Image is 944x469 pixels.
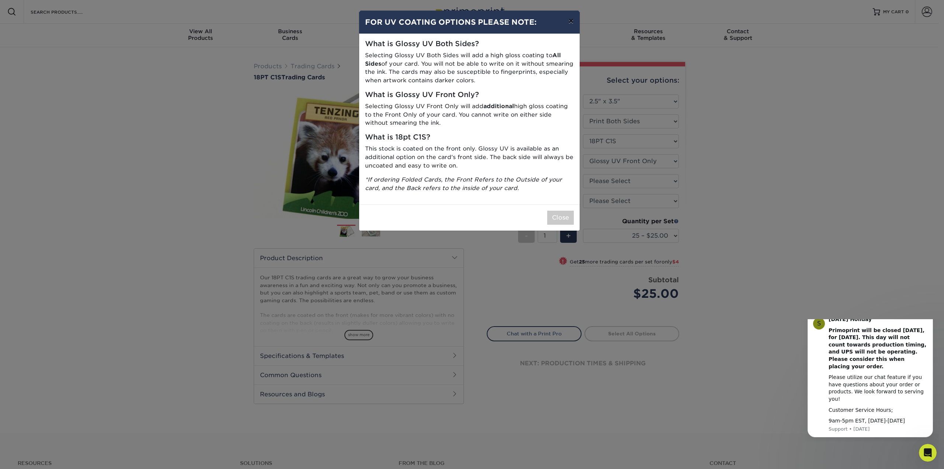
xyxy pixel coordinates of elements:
iframe: Intercom live chat [919,444,937,462]
div: Please utilize our chat feature if you have questions about your order or products. We look forwa... [32,55,131,83]
p: Selecting Glossy UV Both Sides will add a high gloss coating to of your card. You will not be abl... [365,51,574,85]
b: Primoprint will be closed [DATE], for [DATE]. This day will not count towards production timing, ... [32,8,130,50]
div: Customer Service Hours; [32,87,131,95]
h5: What is Glossy UV Front Only? [365,91,574,99]
p: Message from Support, sent 1w ago [32,107,131,113]
button: Close [547,211,574,225]
strong: additional [483,103,514,110]
p: This stock is coated on the front only. Glossy UV is available as an additional option on the car... [365,145,574,170]
div: 9am-5pm EST, [DATE]-[DATE] [32,98,131,106]
button: × [562,11,579,31]
p: Selecting Glossy UV Front Only will add high gloss coating to the Front Only of your card. You ca... [365,102,574,127]
h5: What is Glossy UV Both Sides? [365,40,574,48]
h4: FOR UV COATING OPTIONS PLEASE NOTE: [365,17,574,28]
iframe: Intercom notifications message [796,319,944,442]
strong: All Sides [365,52,561,67]
i: *If ordering Folded Cards, the Front Refers to the Outside of your card, and the Back refers to t... [365,176,562,192]
h5: What is 18pt C1S? [365,133,574,142]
